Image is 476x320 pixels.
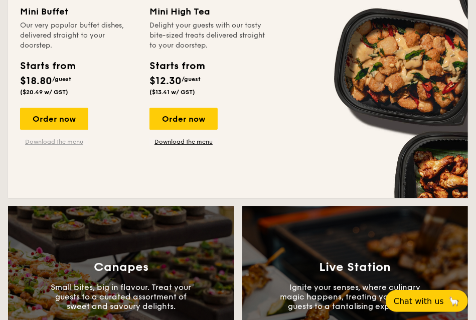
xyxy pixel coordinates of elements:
h3: Canapes [94,260,148,274]
span: $12.30 [149,75,182,87]
span: ($20.49 w/ GST) [20,89,68,96]
h3: Live Station [319,260,391,274]
span: Chat with us [394,296,444,306]
a: Download the menu [20,138,88,146]
p: Small bites, big in flavour. Treat your guests to a curated assortment of sweet and savoury delig... [46,282,196,311]
span: $18.80 [20,75,52,87]
a: Download the menu [149,138,218,146]
div: Mini High Tea [149,5,267,19]
div: Order now [149,108,218,130]
p: Ignite your senses, where culinary magic happens, treating you and your guests to a tantalising e... [280,282,430,311]
span: /guest [52,76,71,83]
span: ($13.41 w/ GST) [149,89,195,96]
div: Mini Buffet [20,5,137,19]
div: Starts from [20,59,75,74]
div: Starts from [149,59,204,74]
div: Order now [20,108,88,130]
div: Our very popular buffet dishes, delivered straight to your doorstep. [20,21,137,51]
span: 🦙 [448,295,460,307]
div: Delight your guests with our tasty bite-sized treats delivered straight to your doorstep. [149,21,267,51]
button: Chat with us🦙 [386,290,468,312]
span: /guest [182,76,201,83]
